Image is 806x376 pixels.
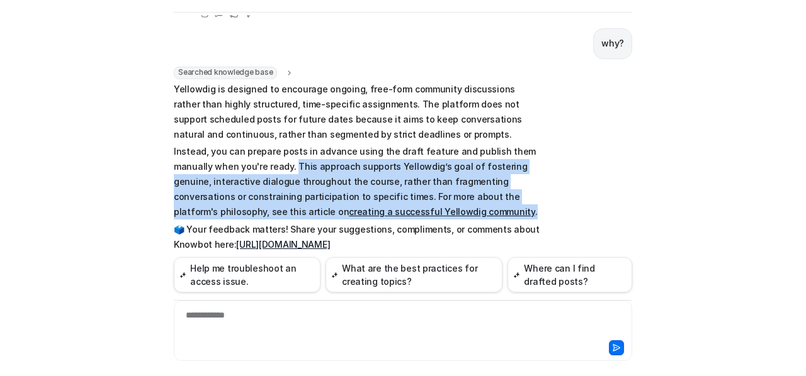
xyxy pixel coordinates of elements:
button: Where can I find drafted posts? [508,257,632,292]
p: Yellowdig is designed to encourage ongoing, free-form community discussions rather than highly st... [174,82,542,142]
button: Help me troubleshoot an access issue. [174,257,321,292]
a: creating a successful Yellowdig community [349,206,535,217]
p: why? [601,36,624,51]
button: What are the best practices for creating topics? [326,257,502,292]
a: [URL][DOMAIN_NAME] [236,239,330,250]
span: Searched knowledge base [174,67,277,79]
p: Instead, you can prepare posts in advance using the draft feature and publish them manually when ... [174,144,542,219]
p: 🗳️ Your feedback matters! Share your suggestions, compliments, or comments about Knowbot here: [174,222,542,252]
